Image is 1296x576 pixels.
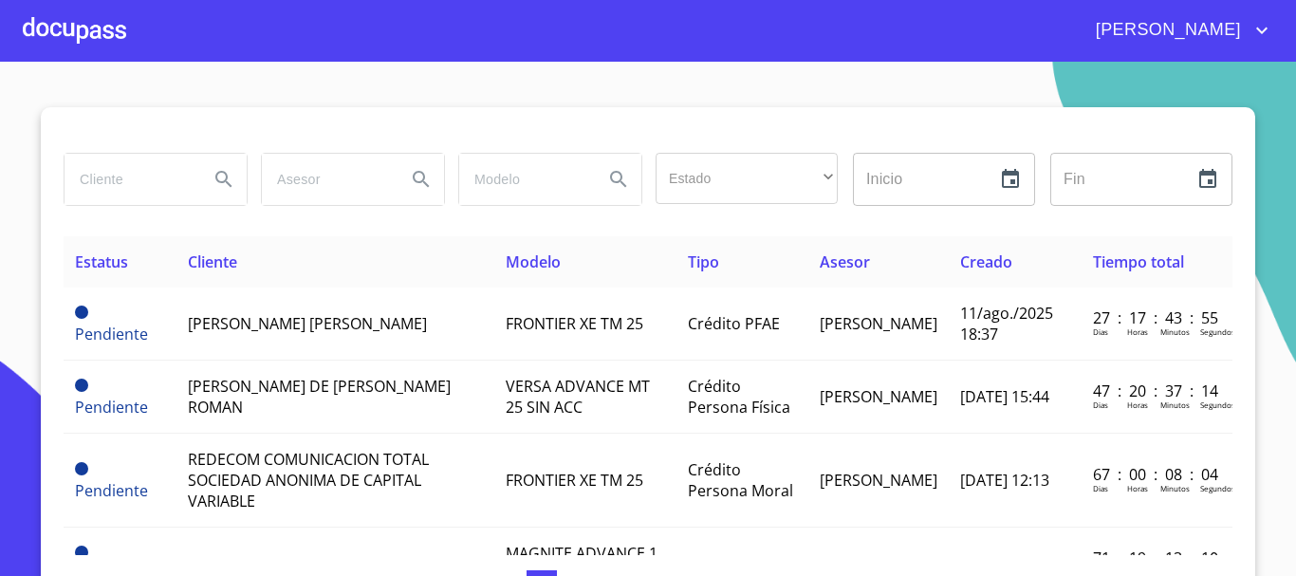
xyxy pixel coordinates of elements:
input: search [459,154,588,205]
span: [DATE] 12:13 [960,470,1049,491]
p: 27 : 17 : 43 : 55 [1093,307,1221,328]
button: Search [201,157,247,202]
button: account of current user [1082,15,1273,46]
span: 11/ago./2025 18:37 [960,303,1053,344]
p: Dias [1093,483,1108,493]
span: Pendiente [75,379,88,392]
span: Pendiente [75,462,88,475]
span: Contado PFAE [688,553,788,574]
span: Cliente [188,251,237,272]
p: 47 : 20 : 37 : 14 [1093,381,1221,401]
span: Pendiente [75,324,148,344]
input: search [65,154,194,205]
input: search [262,154,391,205]
span: AURA [PERSON_NAME] [188,553,349,574]
span: Modelo [506,251,561,272]
span: FRONTIER XE TM 25 [506,313,643,334]
span: [PERSON_NAME] [820,313,937,334]
span: [PERSON_NAME] [820,386,937,407]
p: Minutos [1160,399,1190,410]
button: Search [398,157,444,202]
p: Minutos [1160,483,1190,493]
span: Creado [960,251,1012,272]
span: [DATE] 15:44 [960,386,1049,407]
p: Dias [1093,399,1108,410]
span: Crédito Persona Moral [688,459,793,501]
span: [PERSON_NAME] [820,470,937,491]
p: Segundos [1200,399,1235,410]
span: Crédito Persona Física [688,376,790,418]
p: Horas [1127,326,1148,337]
p: Segundos [1200,326,1235,337]
p: Minutos [1160,326,1190,337]
span: [DATE] 17:08 [960,553,1049,574]
span: [PERSON_NAME] [820,553,937,574]
span: Tipo [688,251,719,272]
span: [PERSON_NAME] DE [PERSON_NAME] ROMAN [188,376,451,418]
span: Pendiente [75,546,88,559]
span: FRONTIER XE TM 25 [506,470,643,491]
span: Pendiente [75,397,148,418]
div: ​ [656,153,838,204]
p: Horas [1127,399,1148,410]
span: Pendiente [75,306,88,319]
p: Dias [1093,326,1108,337]
p: Horas [1127,483,1148,493]
span: VERSA ADVANCE MT 25 SIN ACC [506,376,650,418]
span: Pendiente [75,480,148,501]
p: 71 : 19 : 13 : 10 [1093,548,1221,568]
span: Estatus [75,251,128,272]
p: Segundos [1200,483,1235,493]
span: [PERSON_NAME] [1082,15,1250,46]
span: REDECOM COMUNICACION TOTAL SOCIEDAD ANONIMA DE CAPITAL VARIABLE [188,449,429,511]
button: Search [596,157,641,202]
span: Asesor [820,251,870,272]
span: Tiempo total [1093,251,1184,272]
span: [PERSON_NAME] [PERSON_NAME] [188,313,427,334]
span: Crédito PFAE [688,313,780,334]
p: 67 : 00 : 08 : 04 [1093,464,1221,485]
